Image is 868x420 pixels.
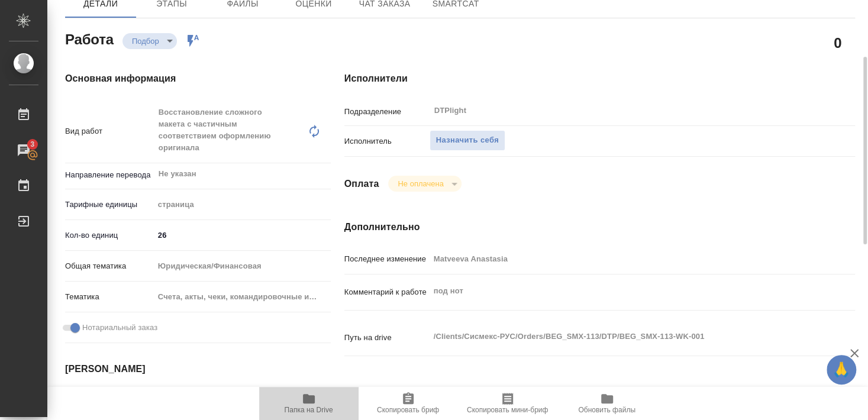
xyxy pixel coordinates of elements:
[831,357,851,382] span: 🙏
[430,327,812,347] textarea: /Clients/Сисмекс-РУС/Orders/BEG_SMX-113/DTP/BEG_SMX-113-WK-001
[467,406,548,414] span: Скопировать мини-бриф
[344,135,430,147] p: Исполнитель
[154,256,331,276] div: Юридическая/Финансовая
[436,134,499,147] span: Назначить себя
[344,253,430,265] p: Последнее изменение
[65,125,154,137] p: Вид работ
[82,322,157,334] span: Нотариальный заказ
[285,406,333,414] span: Папка на Drive
[394,179,447,189] button: Не оплачена
[65,28,114,49] h2: Работа
[23,138,41,150] span: 3
[344,332,430,344] p: Путь на drive
[377,406,439,414] span: Скопировать бриф
[458,387,557,420] button: Скопировать мини-бриф
[827,355,856,385] button: 🙏
[834,33,841,53] h2: 0
[344,72,855,86] h4: Исполнители
[65,72,297,86] h4: Основная информация
[65,291,154,303] p: Тематика
[65,230,154,241] p: Кол-во единиц
[344,177,379,191] h4: Оплата
[344,220,855,234] h4: Дополнительно
[259,387,359,420] button: Папка на Drive
[3,135,44,165] a: 3
[430,250,812,267] input: Пустое поле
[128,36,163,46] button: Подбор
[154,227,331,244] input: ✎ Введи что-нибудь
[122,33,177,49] div: Подбор
[154,195,331,215] div: страница
[578,406,635,414] span: Обновить файлы
[65,199,154,211] p: Тарифные единицы
[65,169,154,181] p: Направление перевода
[430,130,505,151] button: Назначить себя
[65,362,297,376] h4: [PERSON_NAME]
[65,260,154,272] p: Общая тематика
[430,281,812,301] textarea: под нот
[344,286,430,298] p: Комментарий к работе
[557,387,657,420] button: Обновить файлы
[154,287,331,307] div: Счета, акты, чеки, командировочные и таможенные документы
[359,387,458,420] button: Скопировать бриф
[344,106,430,118] p: Подразделение
[388,176,461,192] div: Подбор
